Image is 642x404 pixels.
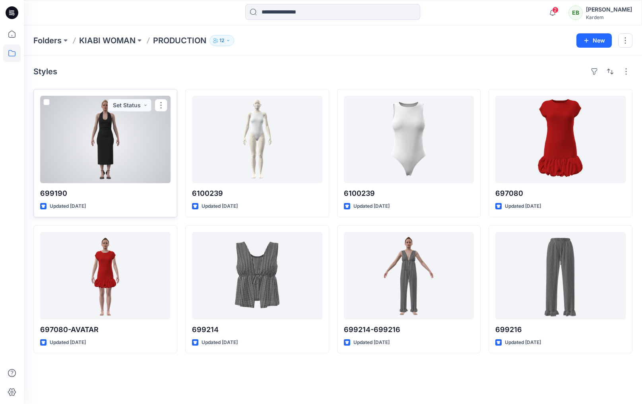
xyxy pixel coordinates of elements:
[202,338,238,347] p: Updated [DATE]
[586,5,632,14] div: [PERSON_NAME]
[505,202,541,211] p: Updated [DATE]
[40,188,171,199] p: 699190
[40,324,171,335] p: 697080-AVATAR
[568,6,583,20] div: EB
[344,188,474,199] p: 6100239
[79,35,136,46] a: KIABI WOMAN
[552,7,559,13] span: 2
[192,324,322,335] p: 699214
[353,338,390,347] p: Updated [DATE]
[40,96,171,183] a: 699190
[353,202,390,211] p: Updated [DATE]
[40,232,171,319] a: 697080-AVATAR
[50,338,86,347] p: Updated [DATE]
[202,202,238,211] p: Updated [DATE]
[344,96,474,183] a: 6100239
[192,96,322,183] a: 6100239
[219,36,224,45] p: 12
[495,324,626,335] p: 699216
[495,232,626,319] a: 699216
[33,35,62,46] a: Folders
[50,202,86,211] p: Updated [DATE]
[344,232,474,319] a: 699214-699216
[576,33,612,48] button: New
[505,338,541,347] p: Updated [DATE]
[153,35,206,46] p: PRODUCTION
[495,96,626,183] a: 697080
[586,14,632,20] div: Kardem
[209,35,234,46] button: 12
[344,324,474,335] p: 699214-699216
[33,67,57,76] h4: Styles
[192,188,322,199] p: 6100239
[192,232,322,319] a: 699214
[495,188,626,199] p: 697080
